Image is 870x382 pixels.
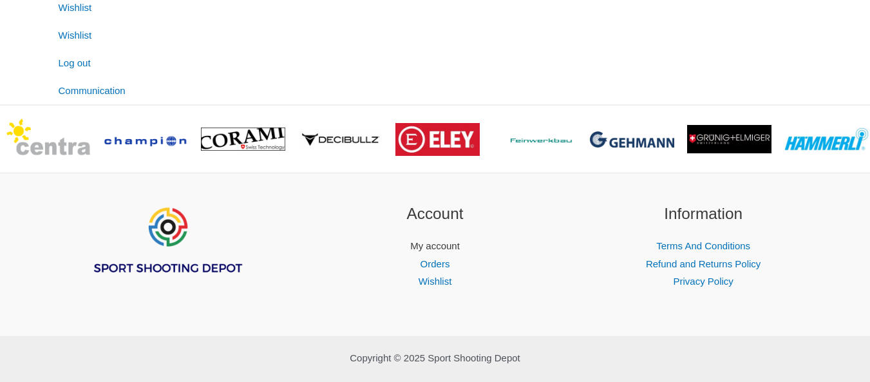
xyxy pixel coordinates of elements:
a: Wishlist [49,22,281,50]
a: Orders [421,258,450,269]
img: brand logo [395,123,480,156]
a: Terms And Conditions [656,240,750,251]
h2: Information [585,202,822,226]
p: Copyright © 2025 Sport Shooting Depot [49,349,822,367]
a: Wishlist [419,276,452,287]
a: Privacy Policy [673,276,733,287]
a: Communication [49,77,281,104]
nav: Account [317,237,553,291]
nav: Information [585,237,822,291]
a: Log out [49,49,281,77]
a: My account [410,240,460,251]
aside: Footer Widget 1 [49,202,285,307]
a: Refund and Returns Policy [646,258,761,269]
aside: Footer Widget 2 [317,202,553,291]
h2: Account [317,202,553,226]
aside: Footer Widget 3 [585,202,822,291]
